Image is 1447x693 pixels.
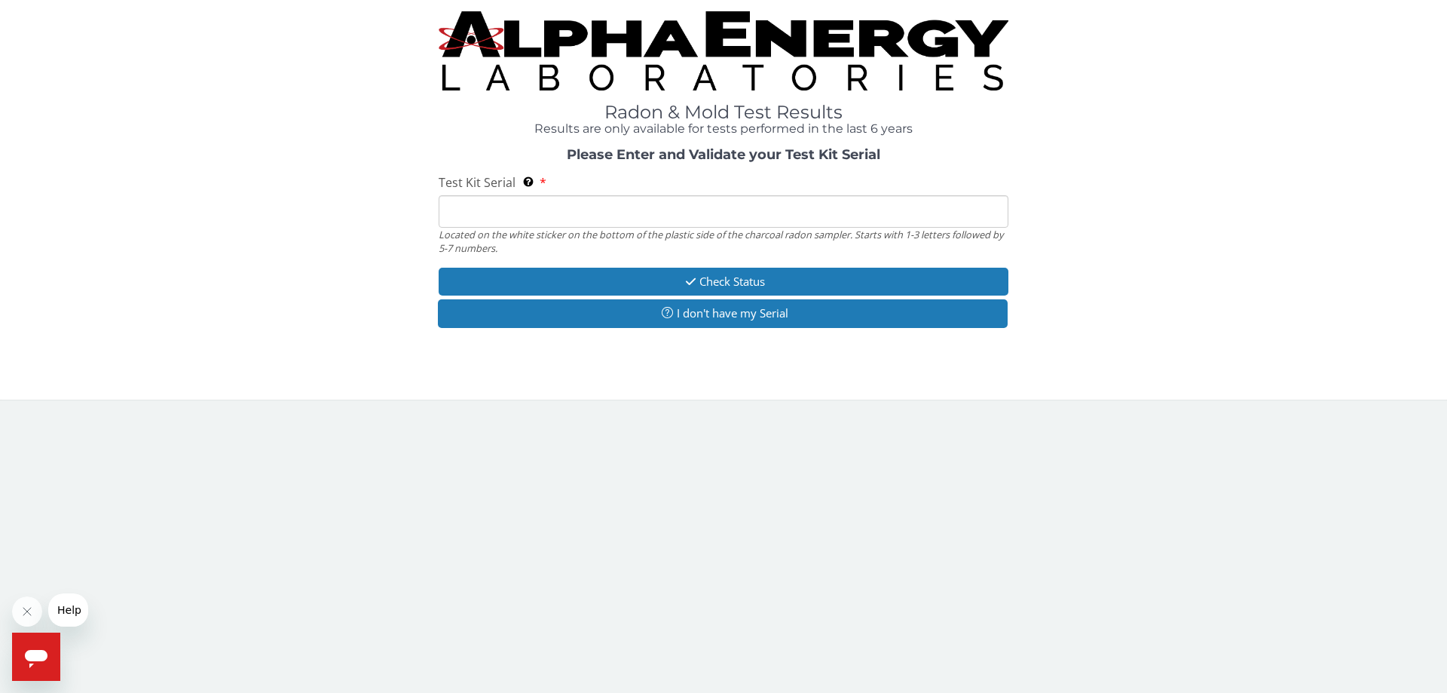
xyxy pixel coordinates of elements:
[567,146,880,163] strong: Please Enter and Validate your Test Kit Serial
[439,268,1008,296] button: Check Status
[48,593,88,627] iframe: Message from company
[439,174,515,191] span: Test Kit Serial
[439,11,1008,90] img: TightCrop.jpg
[12,596,42,627] iframe: Close message
[438,299,1008,327] button: I don't have my Serial
[12,633,60,681] iframe: Button to launch messaging window
[439,122,1008,136] h4: Results are only available for tests performed in the last 6 years
[439,228,1008,256] div: Located on the white sticker on the bottom of the plastic side of the charcoal radon sampler. Sta...
[439,103,1008,122] h1: Radon & Mold Test Results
